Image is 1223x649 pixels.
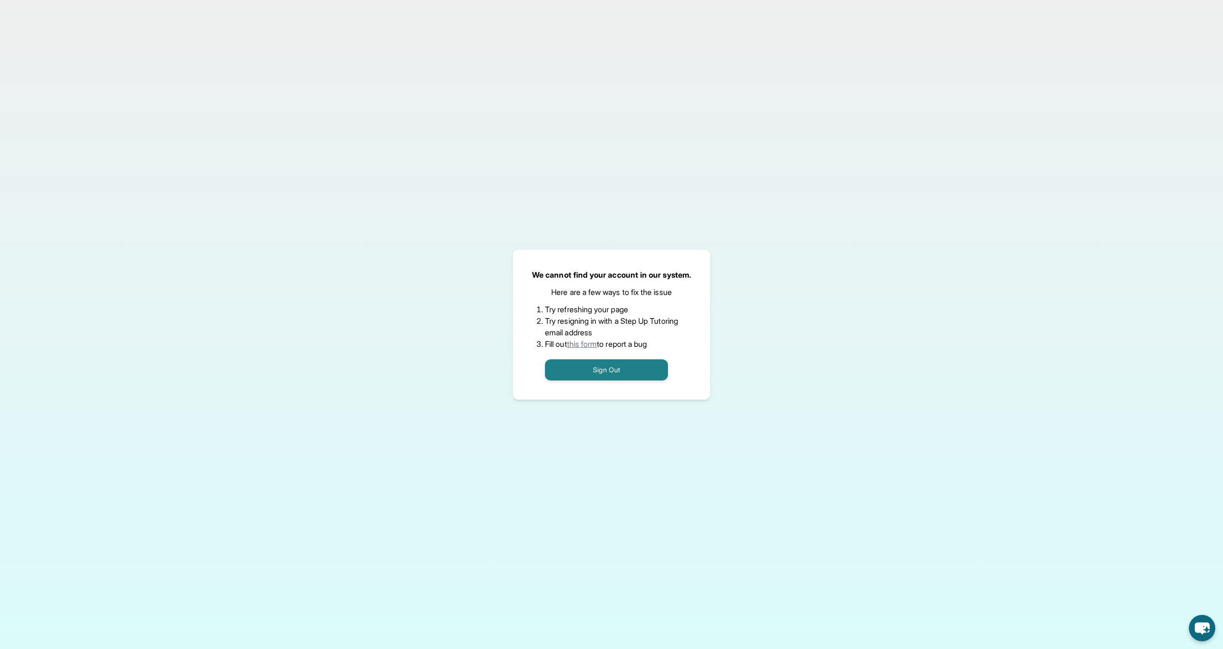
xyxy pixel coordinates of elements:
p: We cannot find your account in our system. [532,269,691,281]
li: Try resigning in with a Step Up Tutoring email address [545,315,678,338]
li: Try refreshing your page [545,304,678,315]
a: this form [567,339,597,349]
a: Sign Out [545,365,668,374]
p: Here are a few ways to fix the issue [551,286,672,298]
li: Fill out to report a bug [545,338,678,350]
button: chat-button [1189,615,1215,641]
button: Sign Out [545,359,668,380]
